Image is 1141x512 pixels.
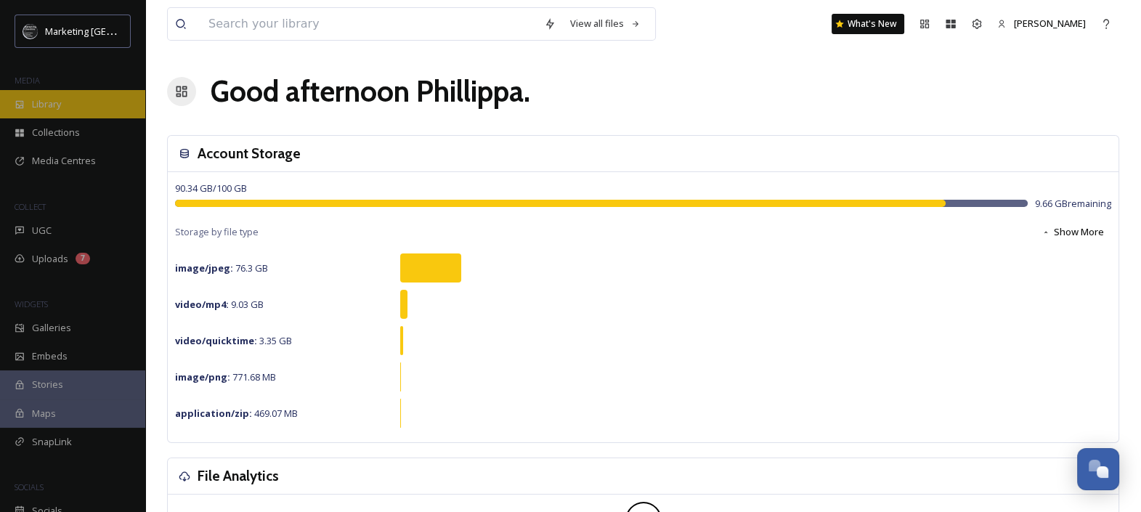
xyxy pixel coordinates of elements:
[563,9,648,38] a: View all files
[45,24,183,38] span: Marketing [GEOGRAPHIC_DATA]
[1034,218,1111,246] button: Show More
[32,378,63,391] span: Stories
[198,466,279,487] h3: File Analytics
[1035,197,1111,211] span: 9.66 GB remaining
[1077,448,1119,490] button: Open Chat
[15,75,40,86] span: MEDIA
[32,154,96,168] span: Media Centres
[175,370,230,383] strong: image/png :
[175,298,229,311] strong: video/mp4 :
[32,224,52,237] span: UGC
[32,126,80,139] span: Collections
[32,349,68,363] span: Embeds
[32,435,72,449] span: SnapLink
[1014,17,1086,30] span: [PERSON_NAME]
[175,334,257,347] strong: video/quicktime :
[15,481,44,492] span: SOCIALS
[175,407,298,420] span: 469.07 MB
[198,143,301,164] h3: Account Storage
[32,97,61,111] span: Library
[832,14,904,34] a: What's New
[15,298,48,309] span: WIDGETS
[175,261,233,275] strong: image/jpeg :
[32,407,56,420] span: Maps
[175,334,292,347] span: 3.35 GB
[175,370,276,383] span: 771.68 MB
[15,201,46,212] span: COLLECT
[201,8,537,40] input: Search your library
[211,70,530,113] h1: Good afternoon Phillippa .
[76,253,90,264] div: 7
[32,252,68,266] span: Uploads
[175,182,247,195] span: 90.34 GB / 100 GB
[175,298,264,311] span: 9.03 GB
[23,24,38,38] img: MC-Logo-01.svg
[175,261,268,275] span: 76.3 GB
[175,407,252,420] strong: application/zip :
[32,321,71,335] span: Galleries
[175,225,259,239] span: Storage by file type
[990,9,1093,38] a: [PERSON_NAME]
